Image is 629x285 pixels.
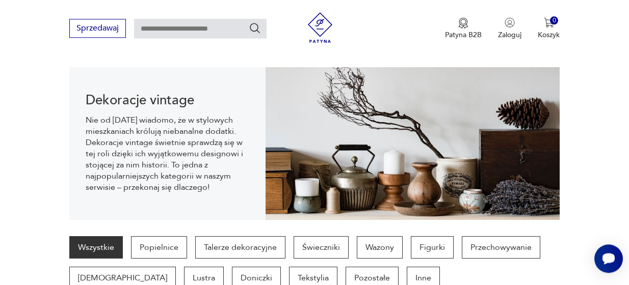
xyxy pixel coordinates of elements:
[498,30,521,40] p: Zaloguj
[505,17,515,27] img: Ikonka użytkownika
[86,94,249,106] h1: Dekoracje vintage
[544,17,554,27] img: Ikona koszyka
[86,115,249,193] p: Nie od [DATE] wiadomo, że w stylowych mieszkaniach królują niebanalne dodatki. Dekoracje vintage ...
[458,17,468,28] img: Ikona medalu
[498,17,521,40] button: Zaloguj
[195,236,285,259] a: Talerze dekoracyjne
[266,67,560,220] img: 3afcf10f899f7d06865ab57bf94b2ac8.jpg
[411,236,454,259] a: Figurki
[538,17,560,40] button: 0Koszyk
[462,236,540,259] a: Przechowywanie
[69,19,126,38] button: Sprzedawaj
[249,22,261,34] button: Szukaj
[445,17,482,40] a: Ikona medaluPatyna B2B
[594,244,623,273] iframe: Smartsupp widget button
[445,30,482,40] p: Patyna B2B
[69,25,126,33] a: Sprzedawaj
[294,236,349,259] a: Świeczniki
[445,17,482,40] button: Patyna B2B
[538,30,560,40] p: Koszyk
[69,236,123,259] a: Wszystkie
[357,236,403,259] a: Wazony
[305,12,335,43] img: Patyna - sklep z meblami i dekoracjami vintage
[131,236,187,259] a: Popielnice
[550,16,559,25] div: 0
